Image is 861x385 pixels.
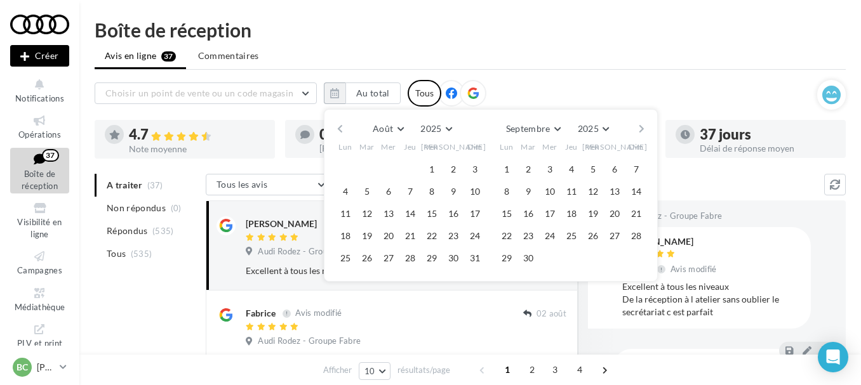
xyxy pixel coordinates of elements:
button: 1 [497,160,516,179]
span: 2 [522,360,542,380]
button: 25 [562,226,581,245]
button: 22 [497,226,516,245]
button: 9 [519,182,538,201]
a: Médiathèque [10,284,69,315]
button: 2025 [415,120,457,138]
div: 37 jours [700,127,836,141]
span: Mar [359,141,375,152]
button: 20 [379,226,398,245]
span: Campagnes [17,265,62,275]
button: 30 [519,249,538,268]
button: 28 [401,249,420,268]
span: PLV et print personnalisable [16,336,64,372]
span: Boîte de réception [22,169,58,191]
button: 17 [540,204,559,223]
button: Août [368,120,408,138]
div: Excellent à tous les niveaux De la réception à l atelier sans oublier le secrétariat c est parfait [246,264,484,277]
div: [PERSON_NAME] [246,218,317,230]
span: Août [373,123,393,134]
button: 10 [540,182,559,201]
span: Dim [467,141,483,152]
button: 29 [422,249,441,268]
span: 2025 [578,123,599,134]
button: 27 [605,226,624,245]
div: Open Intercom Messenger [818,342,848,372]
button: 12 [584,182,603,201]
button: 18 [336,226,355,245]
button: Au total [324,82,401,104]
span: résultats/page [397,364,450,376]
a: Opérations [10,111,69,142]
button: 8 [422,182,441,201]
button: 28 [627,226,646,245]
span: Septembre [506,123,551,134]
button: 8 [497,182,516,201]
div: 37 [42,149,59,162]
button: 24 [465,226,484,245]
span: (535) [131,249,152,259]
button: Créer [10,45,69,67]
button: 7 [401,182,420,201]
span: Audi Rodez - Groupe Fabre [258,336,361,347]
a: Visibilité en ligne [10,199,69,242]
span: Non répondus [107,202,166,214]
button: 5 [357,182,377,201]
span: Mer [542,141,557,152]
span: 10 [364,366,375,376]
div: Excellent à tous les niveaux De la réception à l atelier sans oublier le secrétariat c est parfait [622,280,801,318]
button: 15 [422,204,441,223]
span: Lun [500,141,514,152]
button: 21 [627,204,646,223]
button: 30 [444,249,463,268]
button: 4 [336,182,355,201]
span: Mar [521,141,536,152]
span: Notifications [15,93,64,103]
span: (0) [171,203,182,213]
span: Avis modifié [671,264,717,274]
button: 2 [444,160,463,179]
div: 0 [319,127,455,141]
a: PLV et print personnalisable [10,320,69,375]
button: 1 [422,160,441,179]
a: Campagnes [10,247,69,278]
span: 2025 [420,123,441,134]
button: 15 [497,204,516,223]
button: 19 [584,204,603,223]
span: Tous [107,247,126,260]
div: Fabrice [246,307,276,320]
a: Boîte de réception37 [10,148,69,194]
button: 2 [519,160,538,179]
button: 20 [605,204,624,223]
button: 11 [562,182,581,201]
button: 13 [605,182,624,201]
span: 3 [545,360,565,380]
div: [PERSON_NAME] non répondus [319,144,455,153]
button: 23 [444,226,463,245]
span: Visibilité en ligne [17,217,62,239]
button: Au total [345,82,401,104]
button: 9 [444,182,463,201]
button: 11 [336,204,355,223]
span: Avis modifié [295,308,342,318]
span: 1 [497,360,517,380]
button: 2025 [573,120,614,138]
span: (535) [152,226,174,236]
span: Lun [338,141,352,152]
button: 29 [497,249,516,268]
button: 16 [444,204,463,223]
button: 10 [465,182,484,201]
span: Dim [629,141,644,152]
span: Mer [381,141,396,152]
div: Boîte de réception [95,20,846,39]
button: 7 [627,160,646,179]
button: 3 [540,160,559,179]
button: 26 [584,226,603,245]
div: [PERSON_NAME] [622,237,719,246]
span: Audi Rodez - Groupe Fabre [258,246,361,258]
span: Commentaires [198,49,259,62]
button: 6 [379,182,398,201]
button: 14 [401,204,420,223]
button: Septembre [501,120,566,138]
div: Nouvelle campagne [10,45,69,67]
